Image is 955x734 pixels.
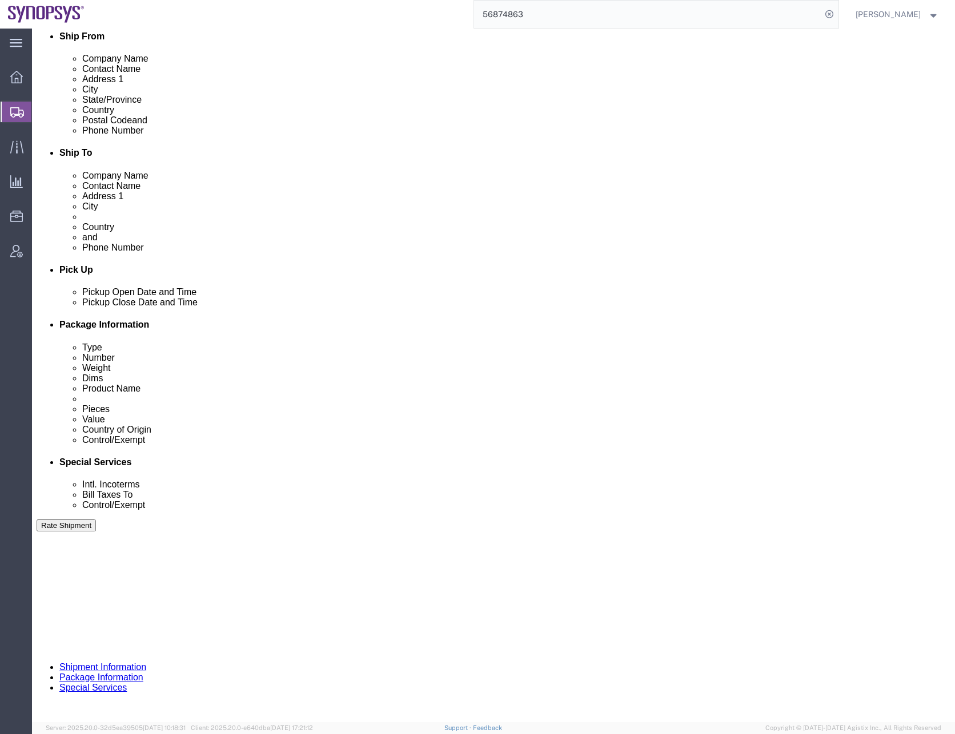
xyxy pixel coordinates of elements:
[191,724,313,731] span: Client: 2025.20.0-e640dba
[8,6,85,23] img: logo
[765,723,941,733] span: Copyright © [DATE]-[DATE] Agistix Inc., All Rights Reserved
[473,724,502,731] a: Feedback
[856,8,921,21] span: Rafael Chacon
[270,724,313,731] span: [DATE] 17:21:12
[444,724,473,731] a: Support
[46,724,186,731] span: Server: 2025.20.0-32d5ea39505
[32,29,955,722] iframe: FS Legacy Container
[855,7,940,21] button: [PERSON_NAME]
[474,1,821,28] input: Search for shipment number, reference number
[143,724,186,731] span: [DATE] 10:18:31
